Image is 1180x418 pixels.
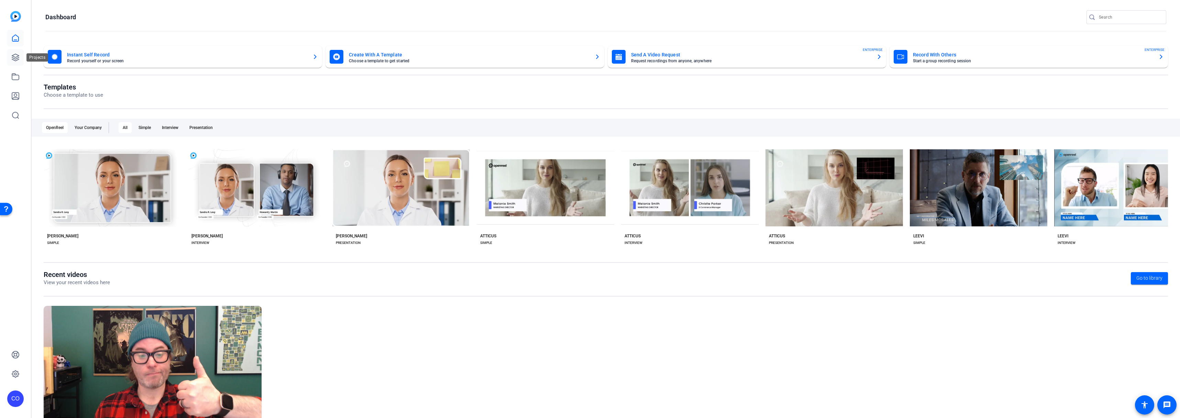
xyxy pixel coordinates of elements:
[326,46,604,68] button: Create With A TemplateChoose a template to get started
[44,46,322,68] button: Instant Self RecordRecord yourself or your screen
[480,233,496,239] div: ATTICUS
[119,122,132,133] div: All
[185,122,217,133] div: Presentation
[44,270,110,279] h1: Recent videos
[45,13,76,21] h1: Dashboard
[625,233,641,239] div: ATTICUS
[913,240,925,246] div: SIMPLE
[1140,401,1149,409] mat-icon: accessibility
[1136,275,1162,282] span: Go to library
[1058,233,1068,239] div: LEEVI
[480,240,492,246] div: SIMPLE
[349,51,589,59] mat-card-title: Create With A Template
[890,46,1168,68] button: Record With OthersStart a group recording sessionENTERPRISE
[769,233,785,239] div: ATTICUS
[913,233,924,239] div: LEEVI
[336,240,361,246] div: PRESENTATION
[47,233,78,239] div: [PERSON_NAME]
[336,233,367,239] div: [PERSON_NAME]
[191,233,223,239] div: [PERSON_NAME]
[47,240,59,246] div: SIMPLE
[44,83,103,91] h1: Templates
[44,91,103,99] p: Choose a template to use
[158,122,183,133] div: Interview
[44,279,110,287] p: View your recent videos here
[349,59,589,63] mat-card-subtitle: Choose a template to get started
[1163,401,1171,409] mat-icon: message
[191,240,209,246] div: INTERVIEW
[26,53,48,62] div: Projects
[631,51,871,59] mat-card-title: Send A Video Request
[7,390,24,407] div: CO
[625,240,642,246] div: INTERVIEW
[10,11,21,22] img: blue-gradient.svg
[631,59,871,63] mat-card-subtitle: Request recordings from anyone, anywhere
[769,240,794,246] div: PRESENTATION
[70,122,106,133] div: Your Company
[913,59,1153,63] mat-card-subtitle: Start a group recording session
[863,47,883,52] span: ENTERPRISE
[67,51,307,59] mat-card-title: Instant Self Record
[134,122,155,133] div: Simple
[1131,272,1168,285] a: Go to library
[913,51,1153,59] mat-card-title: Record With Others
[608,46,886,68] button: Send A Video RequestRequest recordings from anyone, anywhereENTERPRISE
[42,122,68,133] div: OpenReel
[1058,240,1076,246] div: INTERVIEW
[67,59,307,63] mat-card-subtitle: Record yourself or your screen
[1099,13,1161,21] input: Search
[1145,47,1165,52] span: ENTERPRISE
